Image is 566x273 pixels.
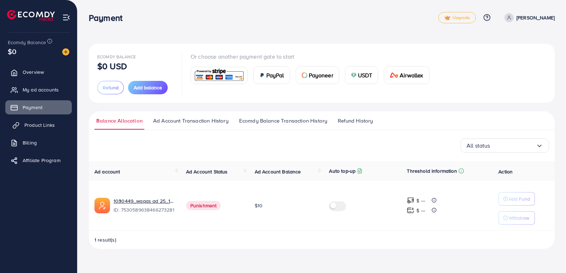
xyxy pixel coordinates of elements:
[191,67,248,84] a: card
[97,81,124,94] button: Refund
[5,118,72,132] a: Product Links
[134,84,162,91] span: Add balance
[24,121,55,129] span: Product Links
[490,140,536,151] input: Search for option
[5,83,72,97] a: My ad accounts
[23,86,59,93] span: My ad accounts
[502,13,555,22] a: [PERSON_NAME]
[266,71,284,79] span: PayPal
[259,72,265,78] img: card
[498,192,535,206] button: Add Fund
[329,167,356,175] p: Auto top-up
[186,168,228,175] span: Ad Account Status
[416,196,425,205] p: $ ---
[23,139,37,146] span: Billing
[153,117,229,125] span: Ad Account Transaction History
[351,72,357,78] img: card
[97,54,136,60] span: Ecomdy Balance
[114,197,175,214] div: <span class='underline'>1030449_waqas ad 25_1753352034204</span></br>7530589638466273281
[358,71,372,79] span: USDT
[8,46,16,57] span: $0
[255,202,262,209] span: $10
[309,71,333,79] span: Payoneer
[444,15,470,20] span: Upgrade
[498,211,535,225] button: Withdraw
[536,241,561,268] iframe: Chat
[8,39,46,46] span: Ecomdy Balance
[193,68,245,83] img: card
[407,197,414,204] img: top-up amount
[128,81,168,94] button: Add balance
[407,207,414,214] img: top-up amount
[255,168,301,175] span: Ad Account Balance
[97,62,127,70] p: $0 USD
[103,84,119,91] span: Refund
[416,206,425,215] p: $ ---
[94,236,116,243] span: 1 result(s)
[384,66,429,84] a: cardAirwallex
[390,72,398,78] img: card
[23,69,44,76] span: Overview
[5,100,72,114] a: Payment
[62,48,69,55] img: image
[407,167,457,175] p: Threshold information
[5,136,72,150] a: Billing
[338,117,373,125] span: Refund History
[114,197,175,204] a: 1030449_waqas ad 25_1753352034204
[302,72,307,78] img: card
[5,65,72,79] a: Overview
[5,153,72,167] a: Affiliate Program
[444,16,450,20] img: tick
[461,138,549,153] div: Search for option
[191,52,435,61] p: Or choose another payment gate to start
[296,66,339,84] a: cardPayoneer
[7,10,55,21] img: logo
[94,168,120,175] span: Ad account
[96,117,143,125] span: Balance Allocation
[438,12,476,23] a: tickUpgrade
[516,13,555,22] p: [PERSON_NAME]
[62,13,70,22] img: menu
[467,140,490,151] span: All status
[114,206,175,213] span: ID: 7530589638466273281
[89,13,128,23] h3: Payment
[23,104,42,111] span: Payment
[509,214,529,222] p: Withdraw
[509,195,530,203] p: Add Fund
[94,198,110,213] img: ic-ads-acc.e4c84228.svg
[498,168,513,175] span: Action
[345,66,379,84] a: cardUSDT
[239,117,327,125] span: Ecomdy Balance Transaction History
[253,66,290,84] a: cardPayPal
[186,201,221,210] span: Punishment
[23,157,60,164] span: Affiliate Program
[400,71,423,79] span: Airwallex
